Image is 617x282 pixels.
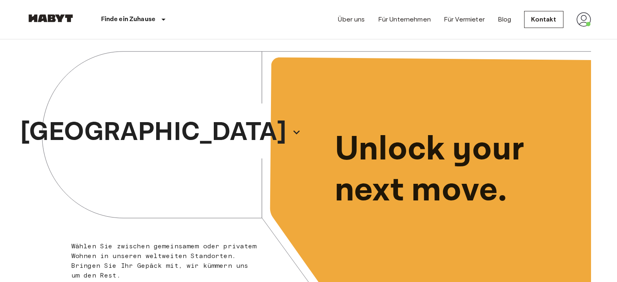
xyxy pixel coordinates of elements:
p: Wählen Sie zwischen gemeinsamem oder privatem Wohnen in unseren weltweiten Standorten. Bringen Si... [71,241,258,280]
img: Habyt [26,14,75,22]
p: Finde ein Zuhause [101,15,156,24]
a: Über uns [338,15,365,24]
a: Blog [498,15,512,24]
a: Für Vermieter [444,15,485,24]
a: Kontakt [524,11,563,28]
button: [GEOGRAPHIC_DATA] [17,110,304,154]
a: Für Unternehmen [378,15,431,24]
p: Unlock your next move. [335,129,578,211]
p: [GEOGRAPHIC_DATA] [20,113,286,152]
img: avatar [576,12,591,27]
